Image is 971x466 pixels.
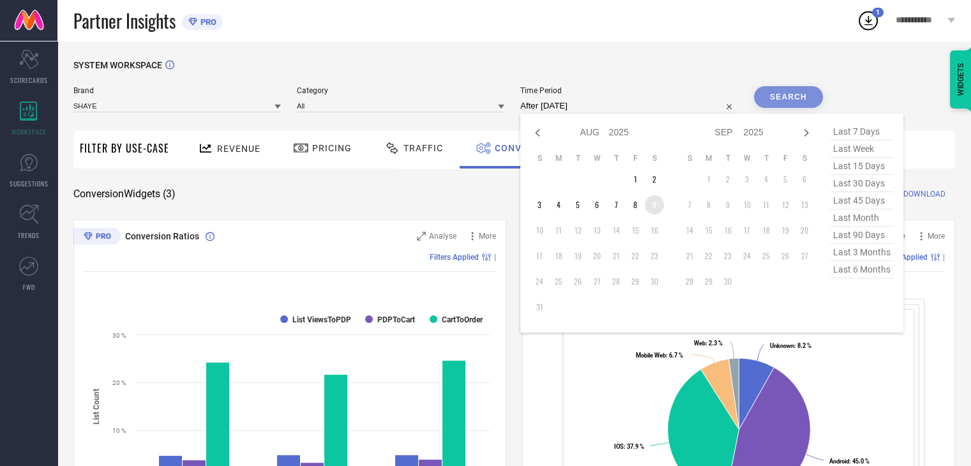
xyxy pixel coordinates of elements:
td: Sat Aug 23 2025 [645,246,664,266]
td: Fri Sep 26 2025 [776,246,795,266]
th: Thursday [606,153,626,163]
td: Sun Aug 24 2025 [530,272,549,291]
span: Partner Insights [73,8,176,34]
td: Fri Sep 12 2025 [776,195,795,214]
span: Brand [73,86,281,95]
td: Sat Sep 06 2025 [795,170,814,189]
td: Mon Sep 15 2025 [699,221,718,240]
th: Monday [549,153,568,163]
td: Sat Aug 09 2025 [645,195,664,214]
td: Sun Sep 28 2025 [680,272,699,291]
span: Traffic [403,143,443,153]
td: Mon Aug 18 2025 [549,246,568,266]
td: Thu Aug 28 2025 [606,272,626,291]
td: Thu Aug 21 2025 [606,246,626,266]
span: last 90 days [830,227,894,244]
th: Tuesday [718,153,737,163]
span: SYSTEM WORKSPACE [73,60,162,70]
span: Revenue [217,144,260,154]
td: Thu Sep 18 2025 [756,221,776,240]
td: Sun Aug 31 2025 [530,297,549,317]
td: Thu Sep 11 2025 [756,195,776,214]
td: Tue Sep 30 2025 [718,272,737,291]
th: Saturday [795,153,814,163]
td: Tue Aug 12 2025 [568,221,587,240]
span: Conversion [495,143,557,153]
tspan: IOS [614,443,624,450]
text: 10 % [112,427,126,434]
td: Tue Sep 23 2025 [718,246,737,266]
td: Fri Sep 19 2025 [776,221,795,240]
span: Filters Applied [430,253,479,262]
span: last 3 months [830,244,894,261]
span: 1 [876,8,880,17]
td: Fri Aug 08 2025 [626,195,645,214]
td: Sun Aug 10 2025 [530,221,549,240]
tspan: Mobile Web [636,352,666,359]
td: Sat Aug 30 2025 [645,272,664,291]
span: More [479,232,496,241]
span: More [928,232,945,241]
span: last week [830,140,894,158]
td: Wed Aug 20 2025 [587,246,606,266]
th: Friday [776,153,795,163]
td: Fri Aug 29 2025 [626,272,645,291]
th: Monday [699,153,718,163]
span: Category [297,86,504,95]
span: last 30 days [830,175,894,192]
td: Sat Aug 02 2025 [645,170,664,189]
th: Wednesday [737,153,756,163]
td: Sun Sep 21 2025 [680,246,699,266]
td: Mon Sep 08 2025 [699,195,718,214]
span: PRO [197,17,216,27]
tspan: Web [694,340,705,347]
span: last 15 days [830,158,894,175]
text: : 8.2 % [769,342,811,349]
div: Premium [73,228,121,247]
td: Mon Sep 01 2025 [699,170,718,189]
td: Tue Sep 16 2025 [718,221,737,240]
tspan: Android [829,458,849,465]
span: SCORECARDS [10,75,48,85]
span: last month [830,209,894,227]
td: Tue Sep 09 2025 [718,195,737,214]
td: Thu Aug 07 2025 [606,195,626,214]
span: TRENDS [18,230,40,240]
span: Conversion Widgets ( 3 ) [73,188,176,200]
svg: Zoom [417,232,426,241]
input: Select time period [520,98,738,114]
span: FWD [23,282,35,292]
th: Friday [626,153,645,163]
td: Tue Aug 19 2025 [568,246,587,266]
span: | [494,253,496,262]
td: Wed Sep 17 2025 [737,221,756,240]
text: 20 % [112,379,126,386]
span: Conversion Ratios [125,231,199,241]
span: Analyse [429,232,456,241]
tspan: List Count [92,388,101,424]
td: Mon Aug 11 2025 [549,221,568,240]
text: : 2.3 % [694,340,723,347]
td: Wed Sep 03 2025 [737,170,756,189]
th: Thursday [756,153,776,163]
th: Sunday [530,153,549,163]
td: Wed Aug 13 2025 [587,221,606,240]
div: Previous month [530,125,545,140]
td: Fri Aug 15 2025 [626,221,645,240]
text: : 37.9 % [614,443,644,450]
td: Fri Aug 22 2025 [626,246,645,266]
td: Sat Sep 13 2025 [795,195,814,214]
tspan: Unknown [769,342,794,349]
div: Open download list [857,9,880,32]
td: Thu Sep 04 2025 [756,170,776,189]
text: List ViewsToPDP [292,315,351,324]
td: Wed Sep 24 2025 [737,246,756,266]
td: Sun Aug 03 2025 [530,195,549,214]
text: CartToOrder [442,315,483,324]
span: Time Period [520,86,738,95]
td: Mon Aug 04 2025 [549,195,568,214]
th: Wednesday [587,153,606,163]
td: Mon Aug 25 2025 [549,272,568,291]
td: Sat Sep 27 2025 [795,246,814,266]
td: Fri Sep 05 2025 [776,170,795,189]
